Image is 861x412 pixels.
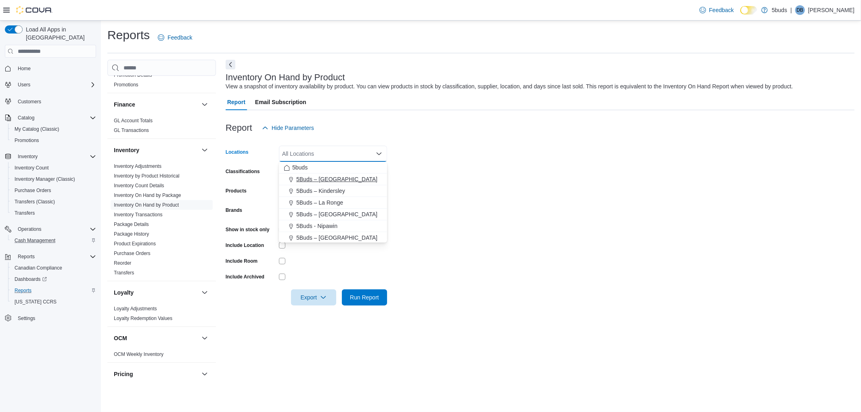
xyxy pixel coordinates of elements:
[15,210,35,216] span: Transfers
[15,97,44,107] a: Customers
[2,79,99,90] button: Users
[11,274,50,284] a: Dashboards
[11,236,96,245] span: Cash Management
[226,82,793,91] div: View a snapshot of inventory availability by product. You can view products in stock by classific...
[226,73,345,82] h3: Inventory On Hand by Product
[15,224,96,234] span: Operations
[114,146,139,154] h3: Inventory
[279,174,387,185] button: 5Buds – [GEOGRAPHIC_DATA]
[296,222,337,230] span: 5Buds - Nipawin
[15,113,38,123] button: Catalog
[18,82,30,88] span: Users
[259,120,317,136] button: Hide Parameters
[15,276,47,282] span: Dashboards
[15,252,38,261] button: Reports
[15,113,96,123] span: Catalog
[107,116,216,138] div: Finance
[296,234,377,242] span: 5Buds – [GEOGRAPHIC_DATA]
[11,197,58,207] a: Transfers (Classic)
[11,136,96,145] span: Promotions
[11,297,96,307] span: Washington CCRS
[114,128,149,133] a: GL Transactions
[15,265,62,271] span: Canadian Compliance
[5,59,96,345] nav: Complex example
[107,304,216,326] div: Loyalty
[114,231,149,237] a: Package History
[11,263,65,273] a: Canadian Compliance
[11,208,38,218] a: Transfers
[114,82,138,88] a: Promotions
[279,232,387,244] button: 5Buds – [GEOGRAPHIC_DATA]
[18,253,35,260] span: Reports
[114,100,198,109] button: Finance
[11,286,96,295] span: Reports
[2,224,99,235] button: Operations
[107,27,150,43] h1: Reports
[8,185,99,196] button: Purchase Orders
[107,61,216,93] div: Discounts & Promotions
[114,221,149,228] span: Package Details
[15,199,55,205] span: Transfers (Classic)
[2,251,99,262] button: Reports
[15,165,49,171] span: Inventory Count
[200,100,209,109] button: Finance
[772,5,787,15] p: 5buds
[114,289,198,297] button: Loyalty
[114,212,163,218] a: Inventory Transactions
[15,224,45,234] button: Operations
[114,182,164,189] span: Inventory Count Details
[114,146,198,154] button: Inventory
[114,183,164,188] a: Inventory Count Details
[709,6,734,14] span: Feedback
[808,5,855,15] p: [PERSON_NAME]
[226,242,264,249] label: Include Location
[15,96,96,106] span: Customers
[226,168,260,175] label: Classifications
[8,174,99,185] button: Inventory Manager (Classic)
[200,145,209,155] button: Inventory
[15,63,96,73] span: Home
[2,312,99,324] button: Settings
[11,186,54,195] a: Purchase Orders
[114,241,156,247] a: Product Expirations
[296,289,331,305] span: Export
[8,196,99,207] button: Transfers (Classic)
[2,95,99,107] button: Customers
[8,235,99,246] button: Cash Management
[8,135,99,146] button: Promotions
[291,289,336,305] button: Export
[11,136,42,145] a: Promotions
[15,64,34,73] a: Home
[279,162,387,302] div: Choose from the following options
[15,152,96,161] span: Inventory
[740,6,757,15] input: Dark Mode
[15,314,38,323] a: Settings
[200,333,209,343] button: OCM
[114,316,172,321] a: Loyalty Redemption Values
[15,287,31,294] span: Reports
[15,187,51,194] span: Purchase Orders
[200,288,209,297] button: Loyalty
[114,202,179,208] a: Inventory On Hand by Product
[16,6,52,14] img: Cova
[11,297,60,307] a: [US_STATE] CCRS
[114,173,180,179] span: Inventory by Product Historical
[296,187,345,195] span: 5Buds – Kindersley
[8,162,99,174] button: Inventory Count
[226,149,249,155] label: Locations
[114,351,163,357] a: OCM Weekly Inventory
[15,176,75,182] span: Inventory Manager (Classic)
[114,351,163,358] span: OCM Weekly Inventory
[18,115,34,121] span: Catalog
[11,208,96,218] span: Transfers
[376,151,382,157] button: Close list of options
[226,274,264,280] label: Include Archived
[15,137,39,144] span: Promotions
[114,127,149,134] span: GL Transactions
[114,163,161,169] a: Inventory Adjustments
[107,349,216,362] div: OCM
[790,5,792,15] p: |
